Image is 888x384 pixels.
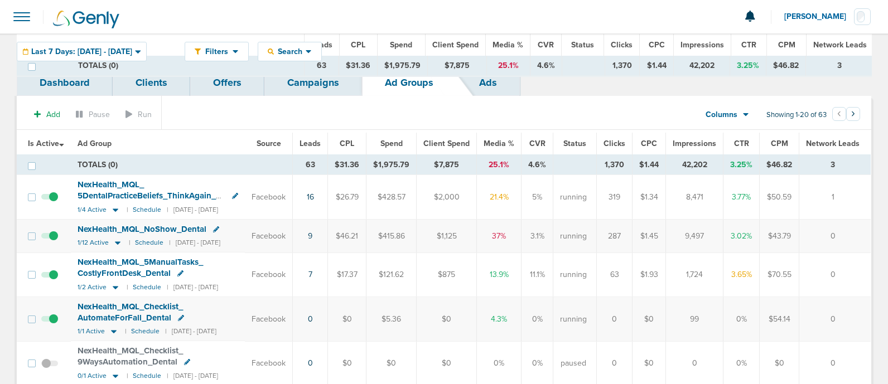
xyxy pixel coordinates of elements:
td: $1.44 [640,56,674,76]
td: 3.65% [723,252,760,296]
span: Clicks [611,40,633,50]
td: 0% [723,297,760,341]
td: Facebook [245,252,293,296]
td: 42,202 [673,56,730,76]
span: CPC [649,40,665,50]
span: running [560,231,587,242]
td: 0 [597,297,633,341]
span: Media % [493,40,523,50]
span: 0/1 Active [78,372,107,380]
td: $0 [633,297,666,341]
td: $2,000 [417,175,477,220]
span: 1/12 Active [78,239,109,247]
td: 42,202 [666,155,723,175]
td: $0 [417,297,477,341]
span: NexHealth_ MQL_ Checklist_ AutomateForFall_ Dental [78,302,183,323]
td: $1.45 [633,220,666,253]
td: $415.86 [366,220,417,253]
span: CPL [340,139,354,148]
span: Impressions [673,139,716,148]
a: Dashboard [17,70,113,96]
td: $1,975.79 [377,56,427,76]
span: NexHealth_ MQL_ 5DentalPracticeBeliefs_ ThinkAgain_ Dental [78,179,216,211]
td: $31.36 [328,155,366,175]
td: 0% [522,297,553,341]
a: 9 [308,231,312,241]
span: Is Active [28,139,64,148]
span: paused [561,358,586,369]
a: 0 [308,314,313,324]
td: 63 [304,56,339,76]
span: CVR [538,40,554,50]
td: $43.79 [760,220,799,253]
span: Network Leads [813,40,867,50]
span: Showing 1-20 of 63 [766,110,827,120]
span: 1/2 Active [78,283,107,291]
span: Add [46,110,60,119]
span: NexHealth_ MQL_ Checklist_ 9WaysAutomation_ Dental [78,346,183,367]
span: Network Leads [806,139,860,148]
small: Schedule [135,239,163,247]
td: $1,125 [417,220,477,253]
small: | [DATE] - [DATE] [165,327,216,336]
td: $26.79 [328,175,366,220]
small: Schedule [131,327,160,336]
td: 4.6% [522,155,553,175]
td: 3.02% [723,220,760,253]
span: Status [571,40,594,50]
td: 319 [597,175,633,220]
td: 3.25% [723,155,760,175]
span: 1/1 Active [78,327,105,336]
td: TOTALS (0) [71,56,304,76]
span: Source [257,139,281,148]
a: Campaigns [264,70,362,96]
td: $121.62 [366,252,417,296]
a: Clients [113,70,190,96]
td: 3.77% [723,175,760,220]
span: Client Spend [432,40,479,50]
td: 13.9% [477,252,522,296]
td: 1,370 [605,56,640,76]
td: 287 [597,220,633,253]
span: Media % [484,139,514,148]
span: Client Spend [423,139,470,148]
span: running [560,314,587,325]
td: $1.34 [633,175,666,220]
span: Status [563,139,586,148]
span: Clicks [604,139,625,148]
ul: Pagination [832,109,860,122]
span: [PERSON_NAME] [784,13,854,21]
td: $17.37 [328,252,366,296]
span: Search [274,47,306,56]
td: $7,875 [427,56,486,76]
td: 1 [799,175,871,220]
small: Schedule [133,206,161,214]
span: CTR [741,40,756,50]
td: 25.1% [487,56,530,76]
span: CTR [734,139,749,148]
small: | [DATE] - [DATE] [167,206,218,214]
a: Ad Groups [362,70,456,96]
td: 4.3% [477,297,522,341]
button: Add [28,106,66,123]
td: $54.14 [760,297,799,341]
td: 3.25% [730,56,766,76]
span: Is Active [28,40,64,50]
span: CPM [771,139,788,148]
span: Last 7 Days: [DATE] - [DATE] [31,48,132,56]
td: 0 [799,252,871,296]
td: $1,975.79 [366,155,417,175]
span: running [560,192,587,203]
span: Spend [390,40,412,50]
td: TOTALS (0) [71,155,293,175]
td: 37% [477,220,522,253]
td: 63 [597,252,633,296]
td: Facebook [245,175,293,220]
td: Facebook [245,220,293,253]
a: 16 [307,192,314,202]
a: 7 [308,270,312,279]
td: 99 [666,297,723,341]
td: $428.57 [366,175,417,220]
